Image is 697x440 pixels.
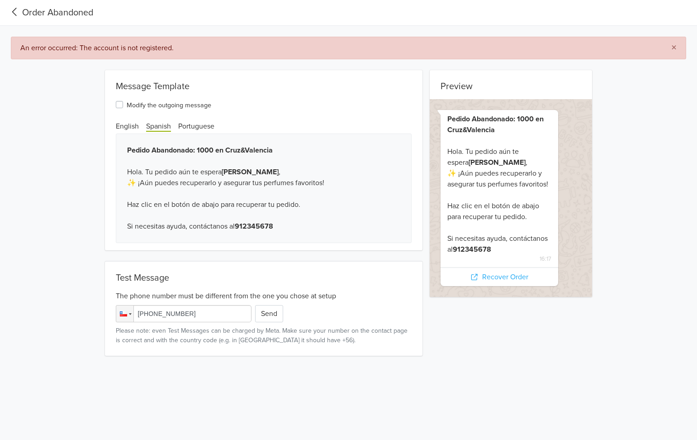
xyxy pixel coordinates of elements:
[116,122,139,131] span: English
[447,114,551,255] div: Hola. Tu pedido aún te espera , ✨ ¡Aún puedes recuperarlo y asegurar tus perfumes favoritos! Haz ...
[127,99,211,110] label: Modify the outgoing message
[116,273,412,283] div: Test Message
[116,287,412,301] div: The phone number must be different from the one you chose at setup
[116,134,412,243] div: Hola. Tu pedido aún te espera , ✨ ¡Aún puedes recuperarlo y asegurar tus perfumes favoritos! Haz ...
[671,41,677,54] span: ×
[116,305,251,322] input: 1 (702) 123-4567
[447,115,544,134] b: Pedido Abandonado: 1000 en Cruz&Valencia
[453,245,491,254] b: 912345678
[7,6,93,19] a: Order Abandoned
[235,222,273,231] b: 912345678
[105,70,423,96] div: Message Template
[178,122,214,131] span: Portuguese
[20,43,657,53] div: An error occurred: The account is not registered.
[441,268,558,286] div: Recover Order
[116,306,133,322] div: Chile: + 56
[430,70,592,96] div: Preview
[116,326,412,345] small: Please note: even Test Messages can be charged by Meta. Make sure your number on the contact page...
[447,255,551,263] span: 16:17
[255,305,283,322] button: Send
[127,146,273,155] b: Pedido Abandonado: 1000 en Cruz&Valencia
[469,158,526,167] b: [PERSON_NAME]
[146,122,171,132] span: Spanish
[222,167,279,177] b: [PERSON_NAME]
